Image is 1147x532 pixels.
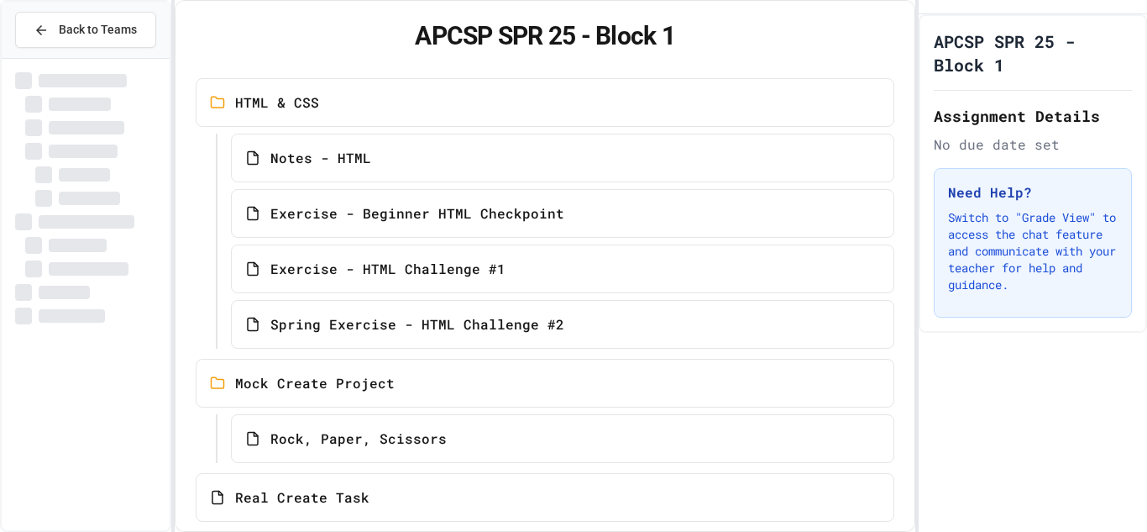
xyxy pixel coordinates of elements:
span: Rock, Paper, Scissors [270,429,447,449]
h1: APCSP SPR 25 - Block 1 [934,29,1132,76]
span: Exercise - Beginner HTML Checkpoint [270,203,564,224]
a: Rock, Paper, Scissors [231,414,895,463]
a: Spring Exercise - HTML Challenge #2 [231,300,895,349]
a: Exercise - HTML Challenge #1 [231,245,895,293]
span: HTML & CSS [235,92,319,113]
a: Real Create Task [196,473,895,522]
button: Back to Teams [15,12,156,48]
div: No due date set [934,134,1132,155]
span: Spring Exercise - HTML Challenge #2 [270,314,564,334]
p: Switch to "Grade View" to access the chat feature and communicate with your teacher for help and ... [948,209,1118,293]
a: Notes - HTML [231,134,895,182]
a: Exercise - Beginner HTML Checkpoint [231,189,895,238]
span: Exercise - HTML Challenge #1 [270,259,505,279]
span: Notes - HTML [270,148,371,168]
h2: Assignment Details [934,104,1132,128]
h3: Need Help? [948,182,1118,203]
h1: APCSP SPR 25 - Block 1 [196,21,895,51]
span: Real Create Task [235,487,369,508]
span: Back to Teams [59,21,137,39]
span: Mock Create Project [235,373,395,393]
